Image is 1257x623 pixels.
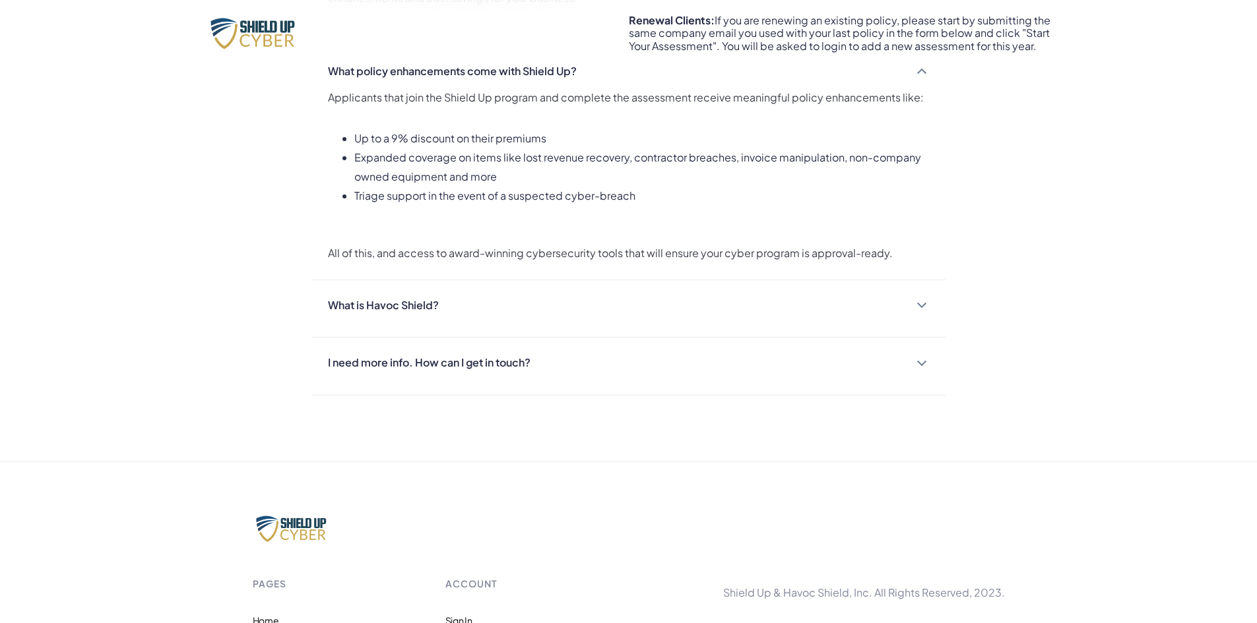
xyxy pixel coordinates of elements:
[354,148,930,187] li: Expanded coverage on items like lost revenue recovery, contractor breaches, invoice manipulation,...
[328,108,930,129] p: ‍
[917,302,927,309] img: Down FAQ Arrow
[207,15,306,51] img: Shield Up Cyber Logo
[328,296,439,315] div: What is Havoc Shield?
[629,13,715,27] strong: Renewal Clients:
[253,513,335,544] img: Brand
[445,576,498,592] div: account
[328,243,930,264] p: All of this, and access to award-winning cybersecurity tools that will ensure your cyber program ...
[629,14,1051,52] div: If you are renewing an existing policy, please start by submitting the same company email you use...
[253,576,287,592] div: pages
[354,187,930,206] li: Triage support in the event of a suspected cyber-breach
[328,353,531,372] div: I need more info. How can I get in touch?
[723,586,1005,599] div: Shield Up & Havoc Shield, Inc. All Rights Reserved, 2023.
[328,222,930,243] p: ‍
[917,360,927,367] img: Down FAQ Arrow
[328,87,930,108] p: Applicants that join the Shield Up program and complete the assessment receive meaningful policy ...
[917,68,927,74] img: Down FAQ Arrow
[328,62,577,81] div: What policy enhancements come with Shield Up?
[354,129,930,148] li: Up to a 9% discount on their premiums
